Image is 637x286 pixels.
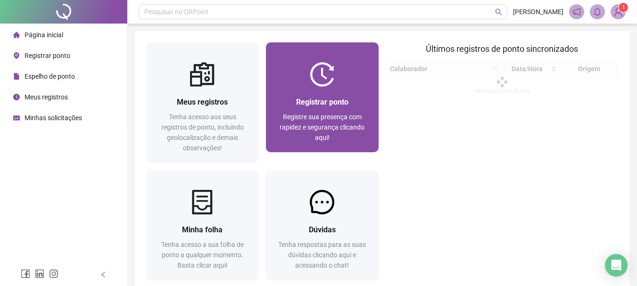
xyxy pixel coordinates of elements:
[611,5,625,19] img: 90490
[146,170,258,280] a: Minha folhaTenha acesso a sua folha de ponto a qualquer momento. Basta clicar aqui!
[13,94,20,100] span: clock-circle
[25,93,68,101] span: Meus registros
[182,225,223,234] span: Minha folha
[177,98,228,106] span: Meus registros
[593,8,602,16] span: bell
[25,114,82,122] span: Minhas solicitações
[13,52,20,59] span: environment
[25,52,70,59] span: Registrar ponto
[495,8,502,16] span: search
[25,73,75,80] span: Espelho de ponto
[278,241,366,269] span: Tenha respostas para as suas dúvidas clicando aqui e acessando o chat!
[605,254,628,277] div: Open Intercom Messenger
[266,42,378,152] a: Registrar pontoRegistre sua presença com rapidez e segurança clicando aqui!
[49,269,58,278] span: instagram
[13,114,20,121] span: schedule
[513,7,563,17] span: [PERSON_NAME]
[13,73,20,80] span: file
[161,113,244,152] span: Tenha acesso aos seus registros de ponto, incluindo geolocalização e demais observações!
[296,98,348,106] span: Registrar ponto
[572,8,581,16] span: notification
[309,225,336,234] span: Dúvidas
[25,31,63,39] span: Página inicial
[146,42,258,163] a: Meus registrosTenha acesso aos seus registros de ponto, incluindo geolocalização e demais observa...
[266,170,378,280] a: DúvidasTenha respostas para as suas dúvidas clicando aqui e acessando o chat!
[35,269,44,278] span: linkedin
[280,113,364,141] span: Registre sua presença com rapidez e segurança clicando aqui!
[21,269,30,278] span: facebook
[622,4,625,11] span: 1
[426,44,578,54] span: Últimos registros de ponto sincronizados
[619,3,628,12] sup: Atualize o seu contato no menu Meus Dados
[13,32,20,38] span: home
[161,241,244,269] span: Tenha acesso a sua folha de ponto a qualquer momento. Basta clicar aqui!
[100,271,107,278] span: left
